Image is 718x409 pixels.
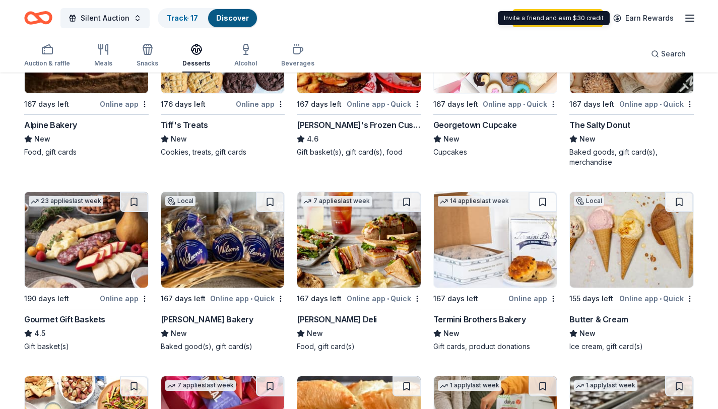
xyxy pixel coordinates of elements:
[167,14,198,22] a: Track· 17
[443,133,460,145] span: New
[297,313,377,325] div: [PERSON_NAME] Deli
[161,119,208,131] div: Tiff's Treats
[569,293,613,305] div: 155 days left
[433,119,517,131] div: Georgetown Cupcake
[643,44,694,64] button: Search
[281,39,314,73] button: Beverages
[29,196,103,207] div: 23 applies last week
[433,293,478,305] div: 167 days left
[161,192,285,288] img: Image for Wilson's Bakery
[158,8,258,28] button: Track· 17Discover
[100,98,149,110] div: Online app
[574,380,637,391] div: 1 apply last week
[569,147,694,167] div: Baked goods, gift card(s), merchandise
[171,133,187,145] span: New
[574,196,604,206] div: Local
[24,313,105,325] div: Gourmet Gift Baskets
[24,342,149,352] div: Gift basket(s)
[24,59,70,67] div: Auction & raffle
[307,133,318,145] span: 4.6
[498,11,610,25] div: Invite a friend and earn $30 credit
[660,295,662,303] span: •
[579,327,596,339] span: New
[161,293,206,305] div: 167 days left
[434,192,557,288] img: Image for Termini Brothers Bakery
[569,313,628,325] div: Butter & Cream
[161,342,285,352] div: Baked good(s), gift card(s)
[387,295,389,303] span: •
[347,292,421,305] div: Online app Quick
[161,147,285,157] div: Cookies, treats, gift cards
[100,292,149,305] div: Online app
[234,59,257,67] div: Alcohol
[569,191,694,352] a: Image for Butter & CreamLocal155 days leftOnline app•QuickButter & CreamNewIce cream, gift card(s)
[182,59,210,67] div: Desserts
[433,191,558,352] a: Image for Termini Brothers Bakery14 applieslast week167 days leftOnline appTermini Brothers Baker...
[570,192,693,288] img: Image for Butter & Cream
[94,39,112,73] button: Meals
[250,295,252,303] span: •
[443,327,460,339] span: New
[433,98,478,110] div: 167 days left
[297,342,421,352] div: Food, gift card(s)
[81,12,129,24] span: Silent Auction
[161,191,285,352] a: Image for Wilson's BakeryLocal167 days leftOnline app•Quick[PERSON_NAME] BakeryNewBaked good(s), ...
[569,342,694,352] div: Ice cream, gift card(s)
[137,39,158,73] button: Snacks
[182,39,210,73] button: Desserts
[161,313,253,325] div: [PERSON_NAME] Bakery
[660,100,662,108] span: •
[579,133,596,145] span: New
[433,313,526,325] div: Termini Brothers Bakery
[24,147,149,157] div: Food, gift cards
[24,98,69,110] div: 167 days left
[508,292,557,305] div: Online app
[210,292,285,305] div: Online app Quick
[94,59,112,67] div: Meals
[24,119,77,131] div: Alpine Bakery
[165,196,195,206] div: Local
[301,196,372,207] div: 7 applies last week
[347,98,421,110] div: Online app Quick
[438,196,511,207] div: 14 applies last week
[281,59,314,67] div: Beverages
[297,191,421,352] a: Image for McAlister's Deli7 applieslast week167 days leftOnline app•Quick[PERSON_NAME] DeliNewFoo...
[171,327,187,339] span: New
[619,292,694,305] div: Online app Quick
[607,9,680,27] a: Earn Rewards
[216,14,249,22] a: Discover
[25,192,148,288] img: Image for Gourmet Gift Baskets
[387,100,389,108] span: •
[137,59,158,67] div: Snacks
[569,119,630,131] div: The Salty Donut
[234,39,257,73] button: Alcohol
[619,98,694,110] div: Online app Quick
[523,100,525,108] span: •
[483,98,557,110] div: Online app Quick
[34,133,50,145] span: New
[569,98,614,110] div: 167 days left
[297,98,342,110] div: 167 days left
[24,191,149,352] a: Image for Gourmet Gift Baskets23 applieslast week190 days leftOnline appGourmet Gift Baskets4.5Gi...
[165,380,236,391] div: 7 applies last week
[433,147,558,157] div: Cupcakes
[297,293,342,305] div: 167 days left
[433,342,558,352] div: Gift cards, product donations
[297,192,421,288] img: Image for McAlister's Deli
[24,6,52,30] a: Home
[24,293,69,305] div: 190 days left
[297,119,421,131] div: [PERSON_NAME]'s Frozen Custard & Steakburgers
[24,39,70,73] button: Auction & raffle
[236,98,285,110] div: Online app
[161,98,206,110] div: 176 days left
[307,327,323,339] span: New
[297,147,421,157] div: Gift basket(s), gift card(s), food
[661,48,686,60] span: Search
[34,327,45,339] span: 4.5
[512,9,603,27] a: Upgrade your plan
[60,8,150,28] button: Silent Auction
[438,380,501,391] div: 1 apply last week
